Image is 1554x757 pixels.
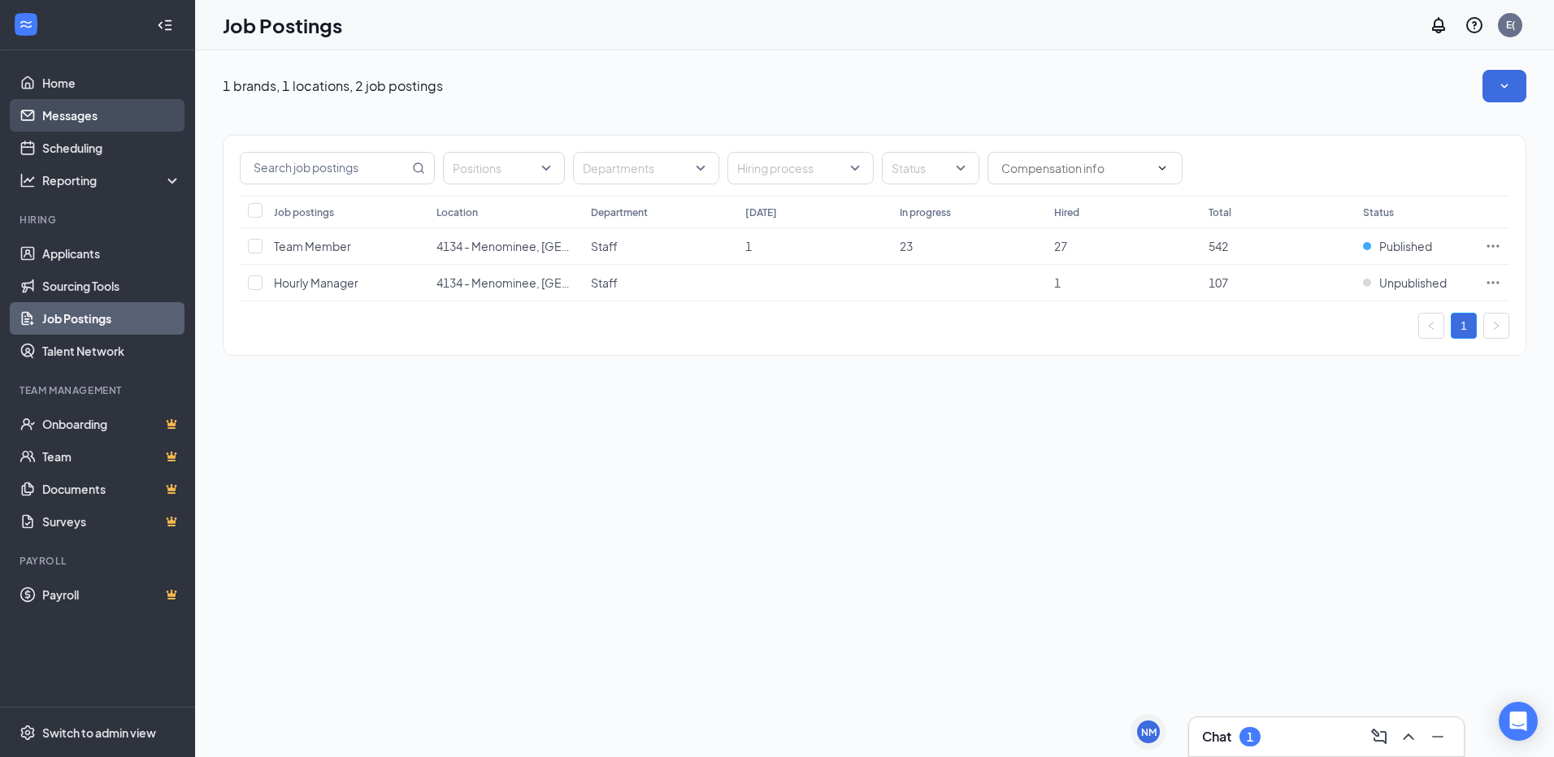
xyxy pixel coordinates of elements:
[1001,159,1149,177] input: Compensation info
[1046,196,1200,228] th: Hired
[1483,313,1509,339] button: right
[42,67,181,99] a: Home
[1054,239,1067,253] span: 27
[20,554,178,568] div: Payroll
[1156,162,1169,175] svg: ChevronDown
[428,265,583,301] td: 4134 - Menominee, MI
[583,228,737,265] td: Staff
[1483,313,1509,339] li: Next Page
[274,205,334,219] div: Job postings
[436,239,660,253] span: 4134 - Menominee, [GEOGRAPHIC_DATA]
[428,228,583,265] td: 4134 - Menominee, MI
[20,383,178,397] div: Team Management
[1379,238,1432,254] span: Published
[223,11,342,39] h1: Job Postings
[1399,727,1418,746] svg: ChevronUp
[42,473,181,505] a: DocumentsCrown
[42,505,181,538] a: SurveysCrown
[436,205,478,219] div: Location
[583,265,737,301] td: Staff
[737,196,892,228] th: [DATE]
[1425,724,1451,750] button: Minimize
[1428,727,1448,746] svg: Minimize
[412,162,425,175] svg: MagnifyingGlass
[42,99,181,132] a: Messages
[1418,313,1444,339] button: left
[591,205,648,219] div: Department
[591,239,618,253] span: Staff
[1370,727,1389,746] svg: ComposeMessage
[1485,275,1501,291] svg: Ellipses
[1366,724,1392,750] button: ComposeMessage
[892,196,1046,228] th: In progress
[157,17,173,33] svg: Collapse
[1426,321,1436,331] span: left
[1506,18,1515,32] div: E(
[241,153,409,184] input: Search job postings
[1355,196,1477,228] th: Status
[274,239,351,253] span: Team Member
[1418,313,1444,339] li: Previous Page
[1054,275,1061,290] span: 1
[42,237,181,270] a: Applicants
[18,16,34,32] svg: WorkstreamLogo
[223,77,443,95] p: 1 brands, 1 locations, 2 job postings
[1485,238,1501,254] svg: Ellipses
[1499,702,1538,741] div: Open Intercom Messenger
[1482,70,1526,102] button: SmallChevronDown
[42,302,181,335] a: Job Postings
[20,213,178,227] div: Hiring
[1141,725,1157,739] div: NM
[42,408,181,440] a: OnboardingCrown
[1465,15,1484,35] svg: QuestionInfo
[20,172,36,188] svg: Analysis
[900,239,913,253] span: 23
[274,275,358,290] span: Hourly Manager
[20,725,36,741] svg: Settings
[591,275,618,290] span: Staff
[745,239,752,253] span: 1
[1209,275,1228,290] span: 107
[42,725,156,741] div: Switch to admin view
[436,275,660,290] span: 4134 - Menominee, [GEOGRAPHIC_DATA]
[42,132,181,164] a: Scheduling
[1496,78,1513,94] svg: SmallChevronDown
[42,270,181,302] a: Sourcing Tools
[1429,15,1448,35] svg: Notifications
[1451,313,1477,339] li: 1
[1247,730,1253,744] div: 1
[1202,728,1231,746] h3: Chat
[42,172,182,188] div: Reporting
[42,335,181,367] a: Talent Network
[1379,275,1447,291] span: Unpublished
[1209,239,1228,253] span: 542
[1491,321,1501,331] span: right
[1200,196,1355,228] th: Total
[1452,314,1476,338] a: 1
[42,578,181,611] a: PayrollCrown
[42,440,181,473] a: TeamCrown
[1396,724,1422,750] button: ChevronUp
